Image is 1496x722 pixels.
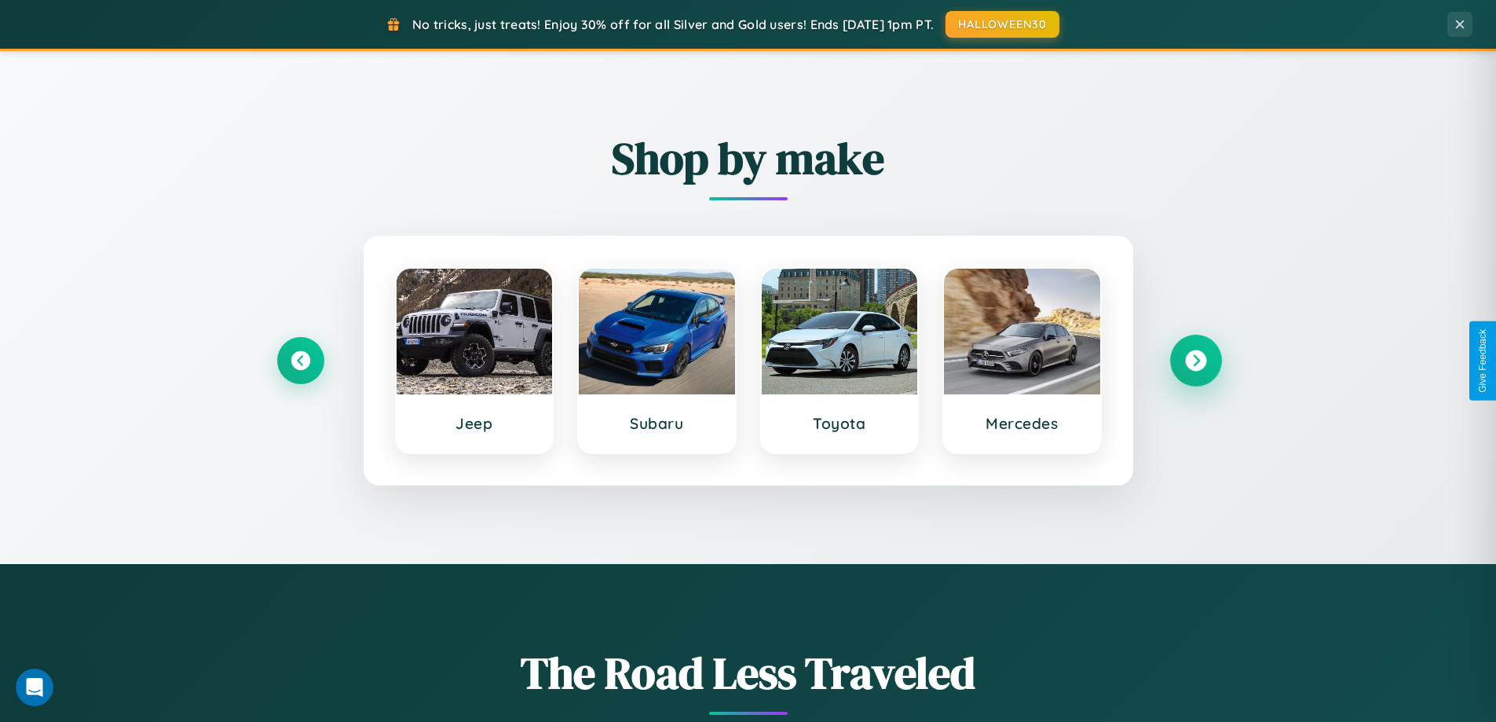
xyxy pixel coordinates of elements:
[277,128,1220,189] h2: Shop by make
[412,414,537,433] h3: Jeep
[777,414,902,433] h3: Toyota
[1477,329,1488,393] div: Give Feedback
[960,414,1085,433] h3: Mercedes
[16,669,53,706] iframe: Intercom live chat
[594,414,719,433] h3: Subaru
[277,643,1220,703] h1: The Road Less Traveled
[946,11,1059,38] button: HALLOWEEN30
[412,16,934,32] span: No tricks, just treats! Enjoy 30% off for all Silver and Gold users! Ends [DATE] 1pm PT.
